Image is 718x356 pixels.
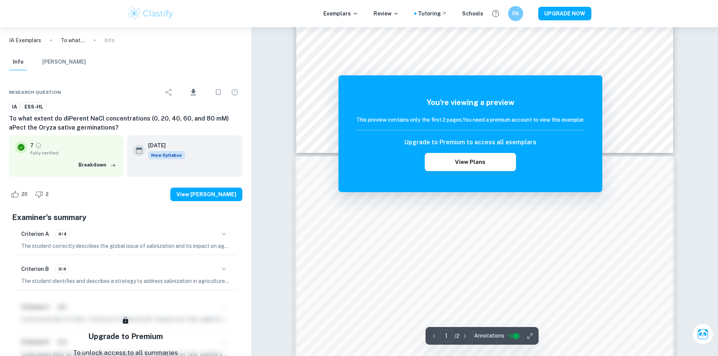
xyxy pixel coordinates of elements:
div: Download [178,83,209,102]
a: ESS-HL [21,102,46,112]
h6: To what extent do diPerent NaCl concentrations (0, 20, 40, 60, and 80 mM) aPect the Oryza sativa ... [9,114,242,132]
span: 4/4 [55,231,69,237]
span: IA [9,103,20,111]
span: Fully verified [30,150,118,156]
p: The student correctly describes the global issue of salinization and its impact on agriculture, p... [21,242,230,250]
button: Ask Clai [692,324,713,345]
p: / 2 [455,332,459,340]
h5: Upgrade to Premium [88,331,163,342]
div: Bookmark [211,85,226,100]
a: Grade fully verified [35,142,42,149]
span: 3/4 [55,266,69,272]
h6: [DATE] [148,141,179,150]
button: UPGRADE NOW [538,7,591,20]
button: Breakdown [77,159,118,171]
p: 7 [30,141,34,150]
a: IA [9,102,20,112]
div: Like [9,188,32,200]
button: Info [9,54,27,70]
p: Info [104,36,115,44]
button: Help and Feedback [489,7,502,20]
p: To what extent do diPerent NaCl concentrations (0, 20, 40, 60, and 80 mM) aPect the Oryza sativa ... [61,36,85,44]
button: PA [508,6,523,21]
span: ESS-HL [22,103,46,111]
a: IA Exemplars [9,36,41,44]
span: Annotations [474,332,504,340]
h5: You're viewing a preview [356,97,585,108]
div: Share [161,85,176,100]
h5: Examiner's summary [12,212,239,223]
span: 2 [41,191,53,198]
p: Exemplars [323,9,358,18]
h6: Criterion B [21,265,49,273]
h6: PA [511,9,520,18]
a: Tutoring [418,9,447,18]
span: New Syllabus [148,151,185,159]
p: Review [374,9,399,18]
img: Clastify logo [127,6,175,21]
h6: Criterion A [21,230,49,238]
span: Research question [9,89,61,96]
div: Dislike [33,188,53,200]
button: View Plans [425,153,516,171]
button: View [PERSON_NAME] [170,188,242,201]
div: Starting from the May 2026 session, the ESS IA requirements have changed. We created this exempla... [148,151,185,159]
p: The student identifies and describes a strategy to address salinization in agriculture through th... [21,277,230,285]
h6: Upgrade to Premium to access all exemplars [404,138,536,147]
a: Schools [462,9,483,18]
div: Report issue [227,85,242,100]
h6: This preview contains only the first 2 pages. You need a premium account to view this exemplar. [356,116,585,124]
button: [PERSON_NAME] [42,54,86,70]
span: 20 [17,191,32,198]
